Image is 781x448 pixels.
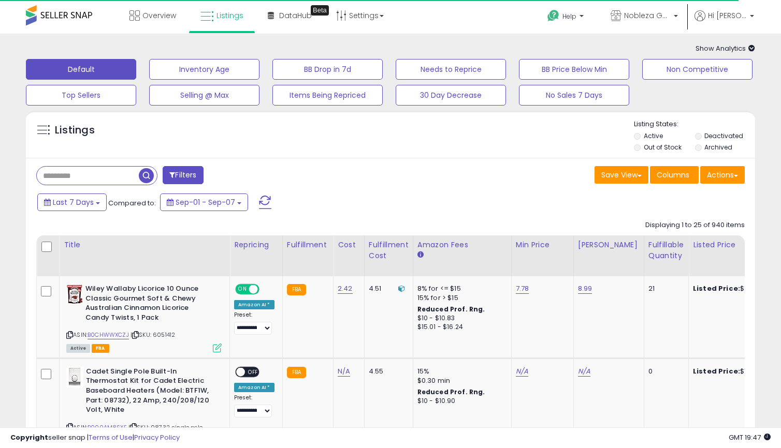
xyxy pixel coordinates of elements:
div: Preset: [234,394,274,417]
div: 4.51 [369,284,405,293]
div: $0.30 min [417,376,503,385]
div: 21 [648,284,681,293]
p: Listing States: [634,120,755,129]
button: BB Price Below Min [519,59,629,80]
span: Columns [657,170,689,180]
span: Nobleza Goods [624,10,671,21]
div: $15.01 - $16.24 [417,323,503,332]
a: 2.42 [338,283,353,294]
button: 30 Day Decrease [396,85,506,106]
button: Top Sellers [26,85,136,106]
span: | SKU: 6051412 [131,331,175,339]
div: $10 - $10.90 [417,397,503,406]
span: Last 7 Days [53,197,94,207]
div: Fulfillment [287,240,329,250]
div: 15% [417,367,503,376]
span: OFF [258,285,274,294]
span: ON [236,285,249,294]
button: Non Competitive [642,59,753,80]
button: Sep-01 - Sep-07 [160,193,248,211]
div: Preset: [234,311,274,335]
a: Terms of Use [89,432,133,442]
div: $7.80 [693,284,779,293]
a: N/A [338,366,350,377]
div: $19.20 [693,367,779,376]
b: Reduced Prof. Rng. [417,305,485,313]
h5: Listings [55,123,95,138]
button: Items Being Repriced [272,85,383,106]
span: Overview [142,10,176,21]
div: Cost [338,240,360,250]
label: Archived [704,143,732,152]
b: Wiley Wallaby Licorice 10 Ounce Classic Gourmet Soft & Chewy Australian Cinnamon Licorice Candy T... [85,284,211,325]
a: 8.99 [578,283,592,294]
div: [PERSON_NAME] [578,240,640,250]
span: Help [562,12,576,21]
div: Amazon AI * [234,300,274,309]
span: Compared to: [108,198,156,208]
span: Sep-01 - Sep-07 [176,197,235,207]
div: Fulfillable Quantity [648,240,684,261]
a: N/A [578,366,590,377]
div: ASIN: [66,284,222,351]
b: Listed Price: [693,366,740,376]
a: Help [539,2,594,34]
button: Needs to Reprice [396,59,506,80]
div: 15% for > $15 [417,293,503,303]
a: Hi [PERSON_NAME] [695,10,754,34]
span: Hi [PERSON_NAME] [708,10,747,21]
div: Tooltip anchor [311,5,329,16]
button: No Sales 7 Days [519,85,629,106]
button: Inventory Age [149,59,259,80]
a: 7.78 [516,283,529,294]
div: Amazon Fees [417,240,507,250]
div: $10 - $10.83 [417,314,503,323]
span: DataHub [279,10,312,21]
span: FBA [92,344,109,353]
button: Columns [650,166,699,184]
button: Actions [700,166,745,184]
span: All listings currently available for purchase on Amazon [66,344,90,353]
b: Reduced Prof. Rng. [417,387,485,396]
a: N/A [516,366,528,377]
small: FBA [287,367,306,378]
div: seller snap | | [10,433,180,443]
button: Save View [595,166,648,184]
img: 511Xv46ujEL._SL40_.jpg [66,284,83,305]
i: Get Help [547,9,560,22]
div: Amazon AI * [234,383,274,392]
span: Show Analytics [696,43,755,53]
small: Amazon Fees. [417,250,424,260]
button: Default [26,59,136,80]
span: 2025-09-15 19:47 GMT [729,432,771,442]
div: Min Price [516,240,569,250]
small: FBA [287,284,306,295]
div: 8% for <= $15 [417,284,503,293]
img: 31RPCXhWR+L._SL40_.jpg [66,367,83,387]
b: Listed Price: [693,283,740,293]
label: Out of Stock [644,143,682,152]
span: Listings [216,10,243,21]
strong: Copyright [10,432,48,442]
label: Active [644,131,663,140]
a: B000AM8SXE [88,423,127,432]
button: Filters [163,166,203,184]
button: BB Drop in 7d [272,59,383,80]
div: Repricing [234,240,278,250]
span: OFF [245,367,262,376]
a: Privacy Policy [134,432,180,442]
button: Last 7 Days [37,193,107,211]
a: B0CHWWXCZJ [88,331,129,339]
button: Selling @ Max [149,85,259,106]
div: Displaying 1 to 25 of 940 items [645,220,745,230]
span: | SKU: 08732 single pole [128,423,203,431]
div: 4.55 [369,367,405,376]
div: Fulfillment Cost [369,240,409,261]
b: Cadet Single Pole Built-In Thermostat Kit for Cadet Electric Baseboard Heaters (Model: BTF1W, Par... [86,367,212,417]
div: Title [64,240,225,250]
div: 0 [648,367,681,376]
label: Deactivated [704,131,743,140]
